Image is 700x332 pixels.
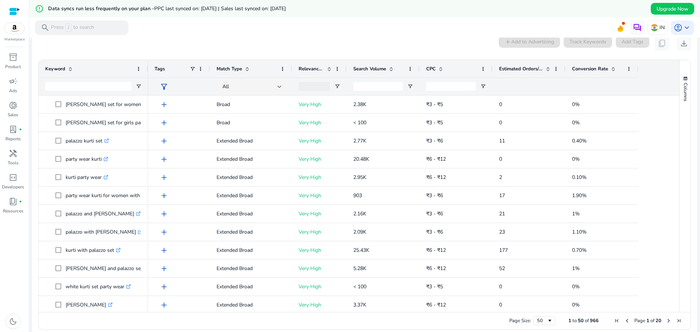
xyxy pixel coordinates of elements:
[45,66,65,72] span: Keyword
[407,83,413,89] button: Open Filter Menu
[217,66,242,72] span: Match Type
[217,206,285,221] p: Extended Broad
[299,97,340,112] p: Very High
[533,316,555,325] div: Page Size
[572,119,580,126] span: 0%
[160,118,168,127] span: add
[9,77,17,86] span: campaign
[634,317,645,324] span: Page
[66,243,121,258] p: kurti with palazzo set
[426,156,446,163] span: ₹6 - ₹12
[426,137,443,144] span: ₹3 - ₹6
[499,137,505,144] span: 11
[41,23,50,32] span: search
[353,137,366,144] span: 2.77K
[160,210,168,218] span: add
[426,247,446,254] span: ₹6 - ₹12
[499,247,508,254] span: 177
[160,191,168,200] span: add
[568,317,571,324] span: 1
[299,243,340,258] p: Very High
[499,283,502,290] span: 0
[8,112,18,118] p: Sales
[9,173,17,182] span: code_blocks
[353,119,366,126] span: < 100
[5,23,24,34] img: amazon.svg
[651,3,694,15] button: Upgrade Now
[299,170,340,185] p: Very High
[160,246,168,255] span: add
[160,301,168,309] span: add
[3,208,23,214] p: Resources
[136,83,141,89] button: Open Filter Menu
[51,24,94,32] p: Press to search
[299,66,324,72] span: Relevance Score
[299,152,340,167] p: Very High
[160,264,168,273] span: add
[9,317,17,326] span: dark_mode
[426,283,443,290] span: ₹3 - ₹5
[677,36,691,51] button: download
[217,152,285,167] p: Extended Broad
[499,210,505,217] span: 21
[480,83,486,89] button: Open Filter Menu
[160,100,168,109] span: add
[499,192,505,199] span: 17
[160,228,168,237] span: add
[499,101,502,108] span: 0
[2,184,24,190] p: Developers
[426,210,443,217] span: ₹3 - ₹6
[217,297,285,312] p: Extended Broad
[217,97,285,112] p: Broad
[9,149,17,158] span: handyman
[160,173,168,182] span: add
[48,6,286,12] h5: Data syncs run less frequently on your plan -
[572,301,580,308] span: 0%
[155,66,165,72] span: Tags
[35,4,44,13] mat-icon: error_outline
[682,83,689,101] span: Columns
[66,297,113,312] p: [PERSON_NAME]
[426,82,476,91] input: CPC Filter Input
[426,192,443,199] span: ₹3 - ₹6
[353,210,366,217] span: 2.16K
[353,66,386,72] span: Search Volume
[299,279,340,294] p: Very High
[651,24,658,31] img: in.svg
[682,23,691,32] span: keyboard_arrow_down
[65,24,72,32] span: /
[666,318,672,324] div: Next Page
[572,265,580,272] span: 1%
[572,229,587,235] span: 1.10%
[353,301,366,308] span: 3.37K
[646,317,649,324] span: 1
[299,188,340,203] p: Very High
[299,206,340,221] p: Very High
[572,156,580,163] span: 0%
[217,243,285,258] p: Extended Broad
[222,83,229,90] span: All
[299,224,340,239] p: Very High
[217,115,285,130] p: Broad
[537,317,547,324] div: 50
[657,5,688,13] span: Upgrade Now
[66,279,131,294] p: white kurti set party wear
[217,224,285,239] p: Extended Broad
[426,119,443,126] span: ₹3 - ₹5
[353,156,369,163] span: 20.48K
[572,210,580,217] span: 1%
[572,101,580,108] span: 0%
[660,21,665,34] p: IN
[585,317,589,324] span: of
[45,82,131,91] input: Keyword Filter Input
[499,174,502,181] span: 2
[426,66,436,72] span: CPC
[66,188,165,203] p: party wear kurti for women with palazzo
[217,188,285,203] p: Extended Broad
[674,23,682,32] span: account_circle
[650,317,654,324] span: of
[572,247,587,254] span: 0.70%
[572,192,587,199] span: 1.90%
[353,192,362,199] span: 903
[426,301,446,308] span: ₹6 - ₹12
